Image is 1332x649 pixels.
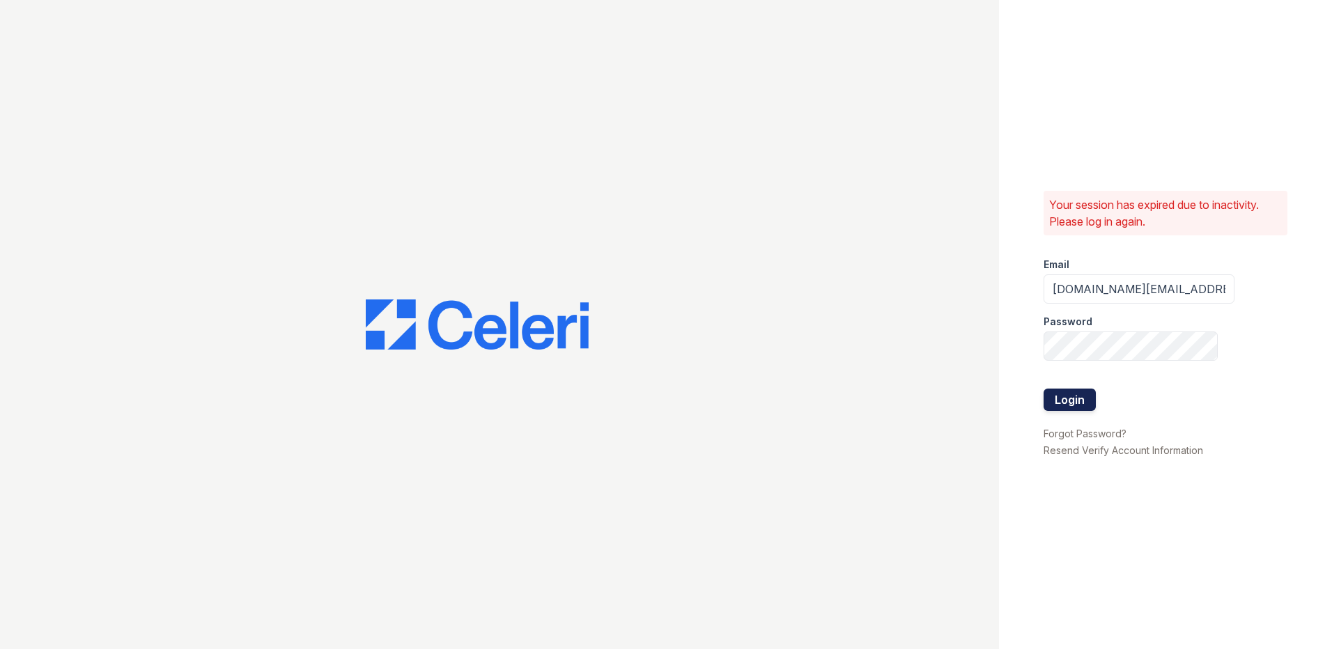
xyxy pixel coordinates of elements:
[1044,258,1069,272] label: Email
[1044,444,1203,456] a: Resend Verify Account Information
[1044,315,1092,329] label: Password
[1049,196,1282,230] p: Your session has expired due to inactivity. Please log in again.
[1044,389,1096,411] button: Login
[1044,428,1126,439] a: Forgot Password?
[366,299,589,350] img: CE_Logo_Blue-a8612792a0a2168367f1c8372b55b34899dd931a85d93a1a3d3e32e68fde9ad4.png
